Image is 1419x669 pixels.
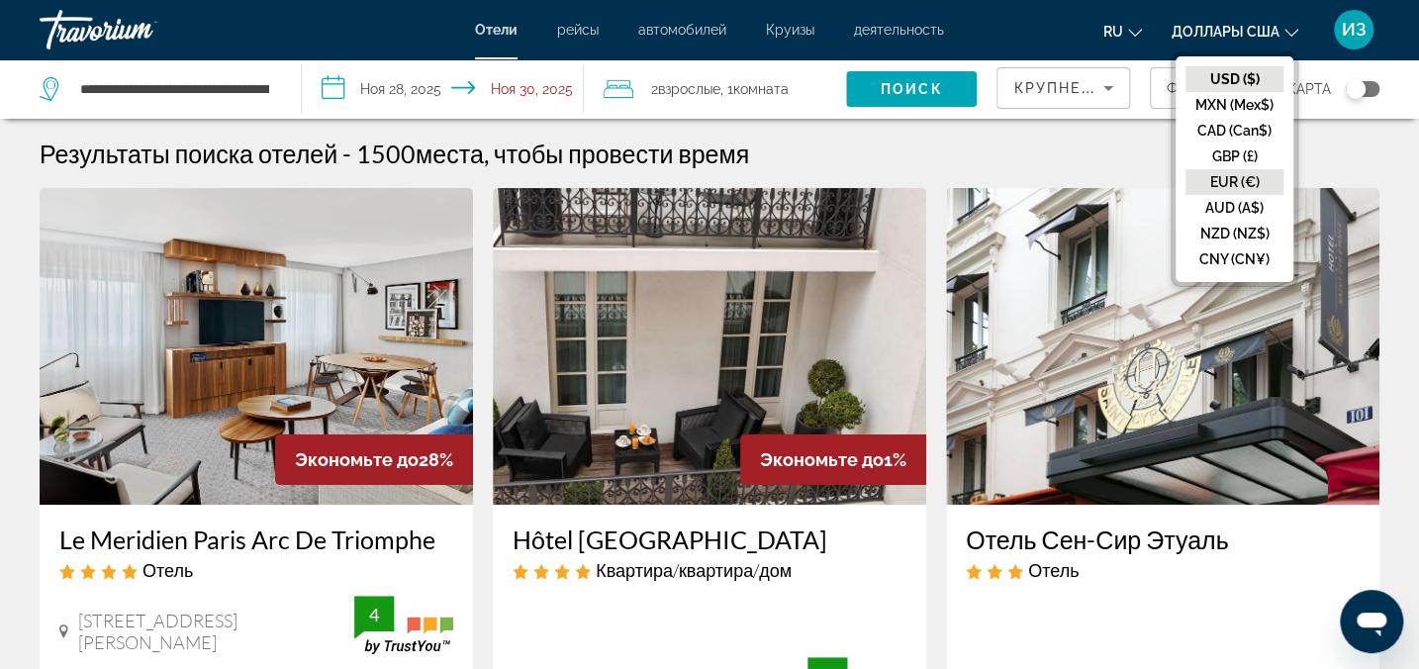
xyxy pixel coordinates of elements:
[766,22,814,38] a: Круизы
[40,4,237,55] a: Травориум
[475,22,518,38] a: Отели
[59,559,453,581] div: Отель 4 звезды
[356,139,749,168] h2: 1500
[1342,20,1367,40] span: ИЗ
[40,188,473,505] img: Le Meridien Paris Arc De Triomphe
[493,188,926,505] img: Hôtel Les Jardins de La Villa
[40,139,337,168] h1: Результаты поиска отелей
[142,559,193,581] span: Отель
[658,81,720,97] span: Взрослые
[1185,143,1283,169] button: GBP (£)
[720,81,733,97] font: , 1
[1185,169,1283,195] button: EUR (€)
[1172,17,1298,46] button: Изменить валюту
[1172,24,1279,40] span: Доллары США
[1340,590,1403,653] iframe: Кнопка запуска окна обмена сообщениями
[596,559,792,581] span: Квартира/квартира/дом
[1013,76,1113,100] mat-select: Сортировать по
[513,559,906,581] div: 4-звездочные апартаменты
[513,525,906,554] a: Hôtel [GEOGRAPHIC_DATA]
[1287,75,1331,103] span: карта
[557,22,599,38] a: рейсы
[59,525,453,554] a: Le Meridien Paris Arc De Triomphe
[354,603,394,626] div: 4
[760,449,884,470] span: Экономьте до
[78,74,271,104] input: Поиск направления от отеля
[733,81,789,97] span: Комната
[302,59,584,119] button: Выберите дату заезда и выезда
[946,188,1379,505] img: Отель Сен-Сир Этуаль
[1331,80,1379,98] button: Переключить карту
[651,81,658,97] font: 2
[295,449,419,470] span: Экономьте до
[740,434,926,485] div: 1%
[1185,66,1283,92] button: USD ($)
[966,559,1360,581] div: Отель 3 звезды
[846,71,977,107] button: Искать
[966,525,1360,554] a: Отель Сен-Сир Этуаль
[342,139,351,168] span: -
[275,434,473,485] div: 28%
[881,81,943,97] span: Поиск
[354,596,453,654] img: TrustYou guest rating badge
[1166,80,1237,96] span: Фильтр
[1185,118,1283,143] button: CAD (Can$)
[1185,221,1283,246] button: NZD (NZ$)
[416,139,749,168] span: места, чтобы провести время
[1185,92,1283,118] button: MXN (Mex$)
[1328,9,1379,50] button: Пользовательское меню
[1150,67,1268,109] button: Фильтры
[854,22,944,38] a: деятельность
[1103,24,1123,40] span: ru
[1013,80,1254,96] span: Крупнейшие сбережения
[1103,17,1142,46] button: Изменение языка
[78,610,354,653] span: [STREET_ADDRESS][PERSON_NAME]
[1028,559,1079,581] span: Отель
[638,22,726,38] a: автомобилей
[584,59,846,119] button: Путешественники: 2 взрослых, 0 детей
[1185,195,1283,221] button: AUD (A$)
[1185,246,1283,272] button: CNY (CN¥)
